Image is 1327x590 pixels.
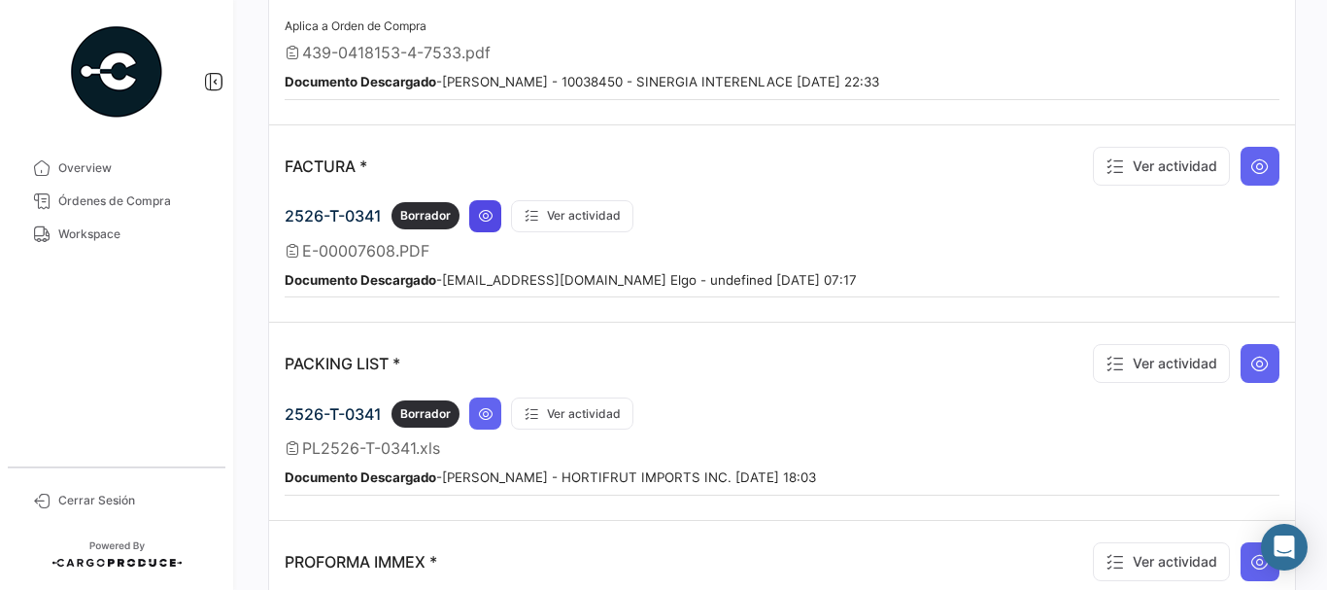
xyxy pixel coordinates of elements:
span: Órdenes de Compra [58,192,210,210]
span: 2526-T-0341 [285,404,382,424]
b: Documento Descargado [285,272,436,288]
span: PL2526-T-0341.xls [302,438,440,458]
span: 2526-T-0341 [285,206,382,226]
span: Cerrar Sesión [58,492,210,509]
p: FACTURA * [285,156,367,176]
small: - [EMAIL_ADDRESS][DOMAIN_NAME] Elgo - undefined [DATE] 07:17 [285,272,857,288]
span: Borrador [400,405,451,423]
a: Órdenes de Compra [16,185,218,218]
a: Workspace [16,218,218,251]
button: Ver actividad [1093,344,1230,383]
button: Ver actividad [1093,542,1230,581]
p: PACKING LIST * [285,354,400,373]
span: 439-0418153-4-7533.pdf [302,43,491,62]
button: Ver actividad [511,398,633,430]
a: Overview [16,152,218,185]
b: Documento Descargado [285,74,436,89]
span: Workspace [58,226,210,243]
button: Ver actividad [1093,147,1230,186]
small: - [PERSON_NAME] - 10038450 - SINERGIA INTERENLACE [DATE] 22:33 [285,74,879,89]
p: PROFORMA IMMEX * [285,552,437,572]
span: Aplica a Orden de Compra [285,18,426,33]
b: Documento Descargado [285,469,436,485]
div: Abrir Intercom Messenger [1261,524,1308,571]
small: - [PERSON_NAME] - HORTIFRUT IMPORTS INC. [DATE] 18:03 [285,469,816,485]
span: Borrador [400,207,451,225]
button: Ver actividad [511,200,633,232]
span: Overview [58,159,210,177]
img: powered-by.png [68,23,165,121]
span: E-00007608.PDF [302,241,429,260]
